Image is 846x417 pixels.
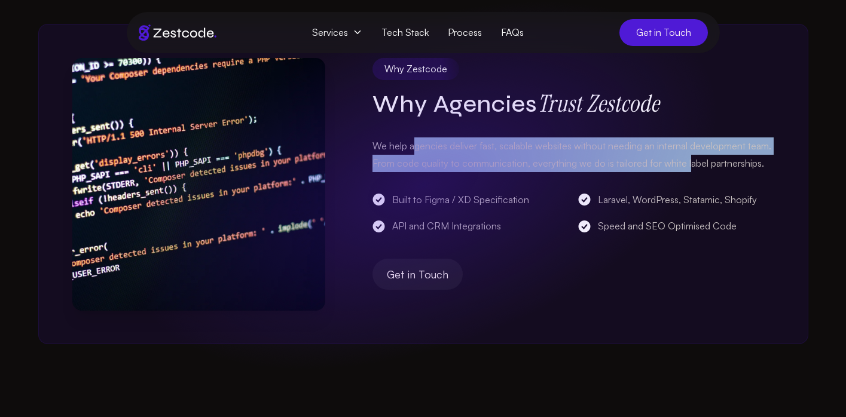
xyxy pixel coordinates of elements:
span: Services [303,22,372,44]
li: API and CRM Integrations [372,217,569,235]
p: We help agencies deliver fast, scalable websites without needing an internal development team. Fr... [372,137,774,172]
li: Laravel, WordPress, Statamic, Shopify [578,191,774,208]
img: Brand logo of zestcode digital [139,24,216,41]
a: Get in Touch [372,259,463,290]
a: FAQs [491,22,533,44]
strong: Trust Zestcode [537,88,659,118]
li: Speed and SEO Optimised Code [578,217,774,235]
span: Get in Touch [387,266,448,283]
h3: Why Agencies [372,89,774,118]
li: Built to Figma / XD Specification [372,191,569,208]
a: Process [438,22,491,44]
a: Tech Stack [372,22,438,44]
img: icon [72,58,325,311]
a: Get in Touch [619,19,708,46]
div: Why Zestcode [372,58,459,80]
